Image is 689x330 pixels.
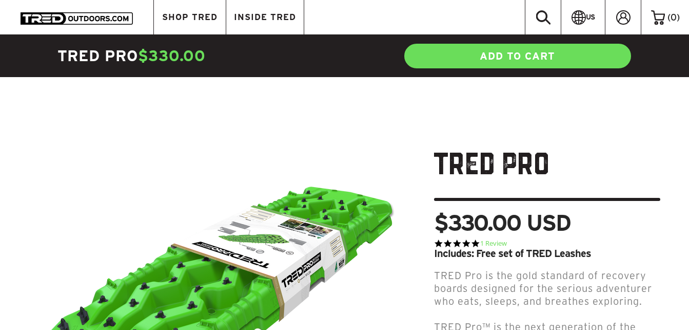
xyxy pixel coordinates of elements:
span: $330.00 [138,47,206,64]
p: TRED Pro is the gold standard of recovery boards designed for the serious adventurer who eats, sl... [434,269,660,308]
a: ADD TO CART [403,43,632,69]
h4: TRED Pro [57,46,345,66]
img: TRED Outdoors America [21,12,133,25]
span: INSIDE TRED [234,13,296,22]
div: Includes: Free set of TRED Leashes [434,248,660,259]
span: $330.00 USD [434,211,570,234]
a: 1 reviews [480,239,507,248]
span: ( ) [667,13,680,22]
img: cart-icon [651,10,665,25]
h1: TRED Pro [434,148,660,201]
span: SHOP TRED [162,13,218,22]
span: 0 [671,12,677,22]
